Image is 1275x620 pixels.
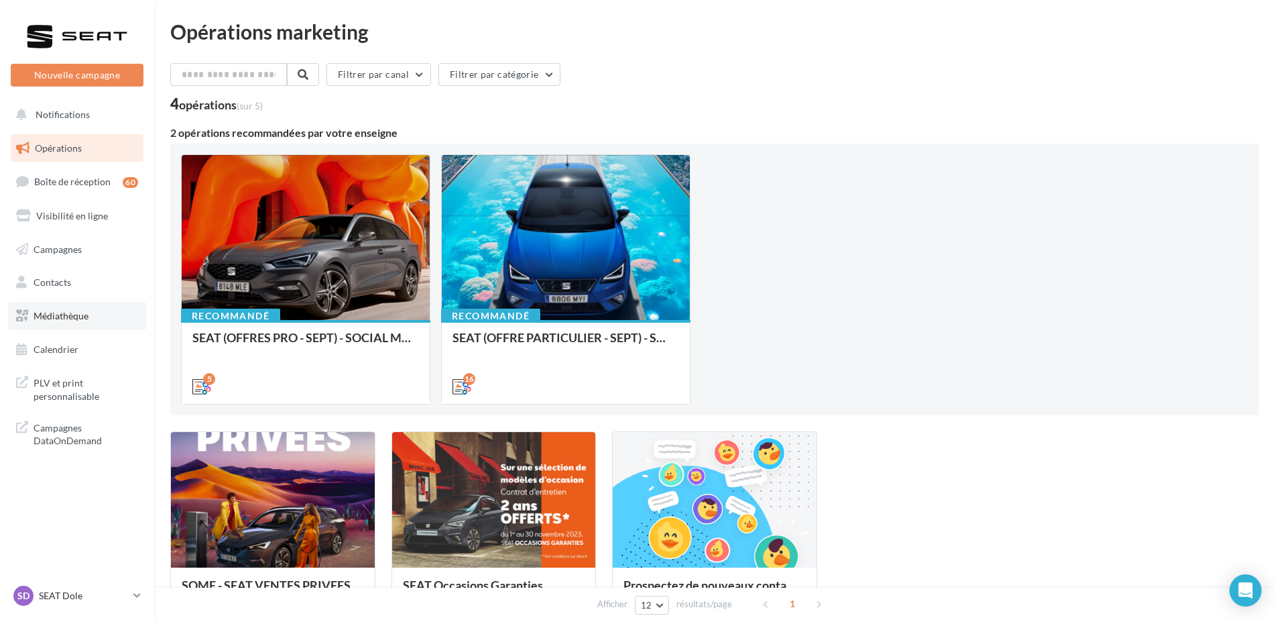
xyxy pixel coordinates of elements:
[8,236,146,264] a: Campagnes
[438,63,560,86] button: Filtrer par catégorie
[8,413,146,453] a: Campagnes DataOnDemand
[8,268,146,297] a: Contacts
[179,99,263,111] div: opérations
[782,593,803,615] span: 1
[8,167,146,196] a: Boîte de réception60
[8,101,141,129] button: Notifications
[441,309,540,323] div: Recommandé
[237,100,263,111] span: (sur 5)
[326,63,431,86] button: Filtrer par canal
[203,373,215,385] div: 5
[35,142,82,154] span: Opérations
[8,302,146,330] a: Médiathèque
[1229,574,1262,607] div: Open Intercom Messenger
[181,309,280,323] div: Recommandé
[676,598,732,611] span: résultats/page
[403,578,585,605] div: SEAT Occasions Garanties
[36,109,90,120] span: Notifications
[182,578,364,605] div: SOME - SEAT VENTES PRIVEES
[8,202,146,230] a: Visibilité en ligne
[17,589,29,603] span: SD
[36,210,108,221] span: Visibilité en ligne
[641,600,652,611] span: 12
[34,419,138,448] span: Campagnes DataOnDemand
[34,310,88,321] span: Médiathèque
[34,374,138,403] span: PLV et print personnalisable
[8,134,146,162] a: Opérations
[11,64,143,87] button: Nouvelle campagne
[623,578,806,605] div: Prospectez de nouveaux contacts
[8,368,146,408] a: PLV et print personnalisable
[34,276,71,288] span: Contacts
[463,373,475,385] div: 16
[11,583,143,609] a: SD SEAT Dole
[452,331,679,358] div: SEAT (OFFRE PARTICULIER - SEPT) - SOCIAL MEDIA
[170,127,1259,138] div: 2 opérations recommandées par votre enseigne
[597,598,627,611] span: Afficher
[34,243,82,254] span: Campagnes
[34,176,111,187] span: Boîte de réception
[635,596,669,615] button: 12
[192,331,419,358] div: SEAT (OFFRES PRO - SEPT) - SOCIAL MEDIA
[170,97,263,111] div: 4
[8,335,146,364] a: Calendrier
[123,177,138,188] div: 60
[170,21,1259,42] div: Opérations marketing
[34,344,78,355] span: Calendrier
[39,589,128,603] p: SEAT Dole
